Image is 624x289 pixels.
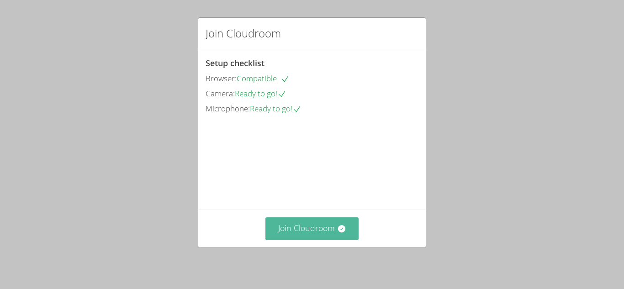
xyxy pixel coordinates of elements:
[265,217,359,240] button: Join Cloudroom
[206,88,235,99] span: Camera:
[206,25,281,42] h2: Join Cloudroom
[237,73,290,84] span: Compatible
[250,103,301,114] span: Ready to go!
[206,103,250,114] span: Microphone:
[206,58,264,68] span: Setup checklist
[206,73,237,84] span: Browser:
[235,88,286,99] span: Ready to go!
